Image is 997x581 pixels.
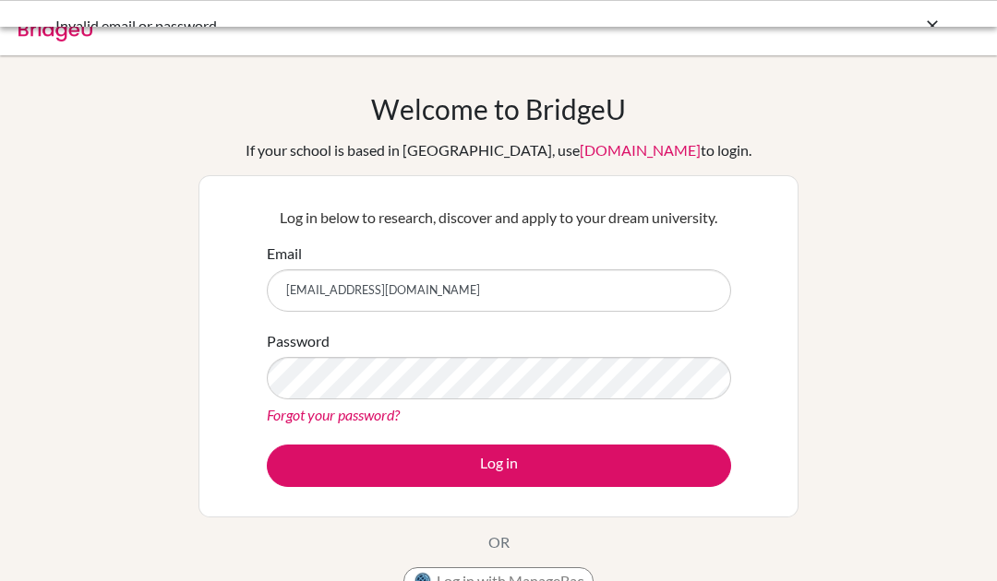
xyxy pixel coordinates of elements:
[580,141,701,159] a: [DOMAIN_NAME]
[488,531,510,553] p: OR
[371,92,626,125] h1: Welcome to BridgeU
[267,445,731,487] button: Log in
[267,406,400,423] a: Forgot your password?
[267,207,731,229] p: Log in below to research, discover and apply to your dream university.
[267,330,330,352] label: Password
[267,243,302,265] label: Email
[246,139,751,161] div: If your school is based in [GEOGRAPHIC_DATA], use to login.
[55,15,665,37] div: Invalid email or password.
